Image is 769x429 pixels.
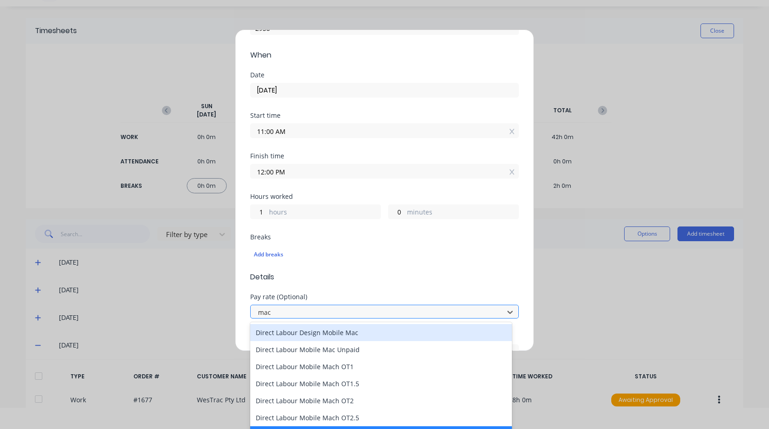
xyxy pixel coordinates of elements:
div: Add breaks [254,249,515,261]
div: Direct Labour Design Mobile Mac [250,324,512,341]
label: minutes [407,207,518,219]
div: Hours worked [250,193,519,200]
div: Pay rate (Optional) [250,294,519,300]
div: Start time [250,112,519,119]
div: Finish time [250,153,519,159]
div: Direct Labour Mobile Mach OT1.5 [250,375,512,392]
div: Direct Labour Mobile Mach OT2.5 [250,409,512,426]
input: 0 [389,205,405,219]
div: Direct Labour Mobile Mach OT2 [250,392,512,409]
label: hours [269,207,380,219]
div: Date [250,72,519,78]
div: Direct Labour Mobile Mac Unpaid [250,341,512,358]
input: 0 [251,205,267,219]
div: Direct Labour Mobile Mach OT1 [250,358,512,375]
div: Breaks [250,234,519,240]
span: Details [250,272,519,283]
span: When [250,50,519,61]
